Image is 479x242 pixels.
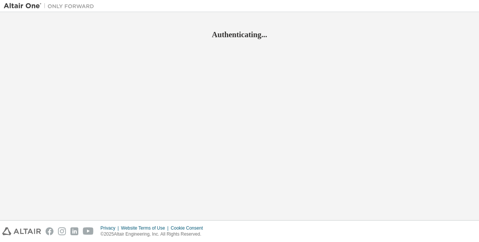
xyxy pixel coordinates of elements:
[171,225,207,231] div: Cookie Consent
[2,227,41,235] img: altair_logo.svg
[101,225,121,231] div: Privacy
[4,30,475,39] h2: Authenticating...
[46,227,53,235] img: facebook.svg
[70,227,78,235] img: linkedin.svg
[58,227,66,235] img: instagram.svg
[83,227,94,235] img: youtube.svg
[101,231,207,237] p: © 2025 Altair Engineering, Inc. All Rights Reserved.
[121,225,171,231] div: Website Terms of Use
[4,2,98,10] img: Altair One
